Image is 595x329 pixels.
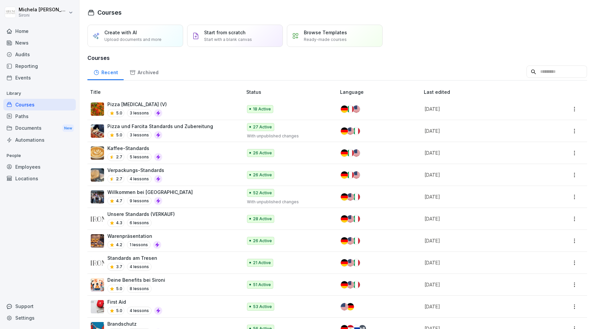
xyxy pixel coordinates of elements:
[347,105,354,113] img: it.svg
[204,37,252,43] p: Start with a blank canvas
[87,63,124,80] a: Recent
[353,237,360,245] img: it.svg
[3,150,76,161] p: People
[97,8,122,17] h1: Courses
[91,300,104,313] img: ovcsqbf2ewum2utvc3o527vw.png
[424,215,537,222] p: [DATE]
[246,88,338,95] p: Status
[127,175,152,183] p: 4 lessons
[116,220,122,226] p: 4.3
[424,171,537,178] p: [DATE]
[347,303,354,310] img: de.svg
[116,176,122,182] p: 2.7
[424,127,537,134] p: [DATE]
[424,237,537,244] p: [DATE]
[3,25,76,37] div: Home
[107,233,161,240] p: Warenpräsentation
[104,37,162,43] p: Upload documents and more
[19,7,67,13] p: Michela [PERSON_NAME]
[424,193,537,200] p: [DATE]
[353,105,360,113] img: us.svg
[91,212,104,226] img: lqv555mlp0nk8rvfp4y70ul5.png
[253,238,272,244] p: 26 Active
[341,149,348,157] img: de.svg
[424,105,537,112] p: [DATE]
[353,281,360,288] img: it.svg
[116,132,122,138] p: 5.0
[3,173,76,184] a: Locations
[304,37,347,43] p: Ready-made courses
[127,197,152,205] p: 9 lessons
[127,241,151,249] p: 1 lessons
[341,237,348,245] img: de.svg
[107,211,175,218] p: Unsere Standards (VERKAUF)
[341,127,348,135] img: de.svg
[116,308,122,314] p: 5.0
[253,150,272,156] p: 26 Active
[347,281,354,288] img: us.svg
[3,60,76,72] a: Reporting
[353,259,360,266] img: it.svg
[341,171,348,179] img: de.svg
[116,110,122,116] p: 5.0
[3,161,76,173] a: Employees
[347,193,354,201] img: us.svg
[3,49,76,60] a: Audits
[116,198,122,204] p: 4.7
[424,281,537,288] p: [DATE]
[19,13,67,18] p: Sironi
[253,282,271,288] p: 51 Active
[304,29,347,36] p: Browse Templates
[116,154,122,160] p: 2.7
[347,127,354,135] img: us.svg
[107,167,164,174] p: Verpackungs-Standards
[253,260,271,266] p: 21 Active
[107,254,157,261] p: Standards am Tresen
[253,216,272,222] p: 28 Active
[353,193,360,201] img: it.svg
[204,29,246,36] p: Start from scratch
[341,105,348,113] img: de.svg
[91,102,104,116] img: ptfehjakux1ythuqs2d8013j.png
[62,124,74,132] div: New
[91,190,104,204] img: xmkdnyjyz2x3qdpcryl1xaw9.png
[91,124,104,138] img: zyvhtweyt47y1etu6k7gt48a.png
[3,72,76,83] a: Events
[107,276,165,283] p: Deine Benefits bei Sironi
[91,146,104,160] img: km4heinxktm3m47uv6i6dr0s.png
[127,109,152,117] p: 3 lessons
[353,215,360,223] img: it.svg
[424,259,537,266] p: [DATE]
[341,215,348,223] img: de.svg
[347,259,354,266] img: us.svg
[127,285,152,293] p: 8 lessons
[253,124,272,130] p: 27 Active
[253,172,272,178] p: 26 Active
[124,63,164,80] div: Archived
[247,133,330,139] p: With unpublished changes
[91,168,104,182] img: fasetpntm7x32yk9zlbwihav.png
[3,134,76,146] a: Automations
[91,256,104,269] img: lqv555mlp0nk8rvfp4y70ul5.png
[424,149,537,156] p: [DATE]
[127,307,152,315] p: 4 lessons
[3,122,76,134] a: DocumentsNew
[87,54,587,62] h3: Courses
[127,219,152,227] p: 6 lessons
[107,123,213,130] p: Pizza und Farcita Standards und Zubereitung
[3,99,76,110] a: Courses
[116,242,122,248] p: 4.2
[353,149,360,157] img: us.svg
[3,110,76,122] a: Paths
[253,304,272,310] p: 53 Active
[347,171,354,179] img: it.svg
[3,312,76,324] a: Settings
[91,234,104,247] img: s9szdvbzmher50hzynduxgud.png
